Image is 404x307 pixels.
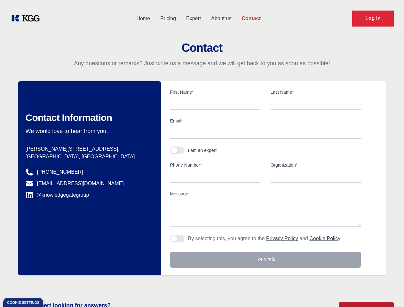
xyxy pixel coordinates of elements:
a: [EMAIL_ADDRESS][DOMAIN_NAME] [37,180,124,187]
p: Any questions or remarks? Just write us a message and we will get back to you as soon as possible! [8,59,396,67]
div: Cookie settings [7,301,39,304]
a: Request Demo [352,11,394,27]
a: Home [131,10,155,27]
h2: Contact Information [26,112,151,123]
label: Phone Number* [170,162,260,168]
label: Last Name* [271,89,361,95]
label: Email* [170,118,361,124]
p: We would love to hear from you. [26,127,151,135]
a: KOL Knowledge Platform: Talk to Key External Experts (KEE) [10,13,45,24]
a: Cookie Policy [309,236,340,241]
button: Let's talk [170,252,361,268]
a: @knowledgegategroup [26,191,89,199]
iframe: Chat Widget [372,276,404,307]
a: Pricing [155,10,181,27]
h2: Contact [8,42,396,54]
p: [GEOGRAPHIC_DATA], [GEOGRAPHIC_DATA] [26,153,151,161]
label: Message [170,191,361,197]
p: By selecting this, you agree to the and . [188,235,342,242]
a: Contact [236,10,266,27]
label: First Name* [170,89,260,95]
a: [PHONE_NUMBER] [37,168,83,176]
a: About us [206,10,236,27]
a: Expert [181,10,206,27]
div: I am an expert [188,147,217,153]
label: Organization* [271,162,361,168]
a: Privacy Policy [266,236,298,241]
p: [PERSON_NAME][STREET_ADDRESS], [26,145,151,153]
